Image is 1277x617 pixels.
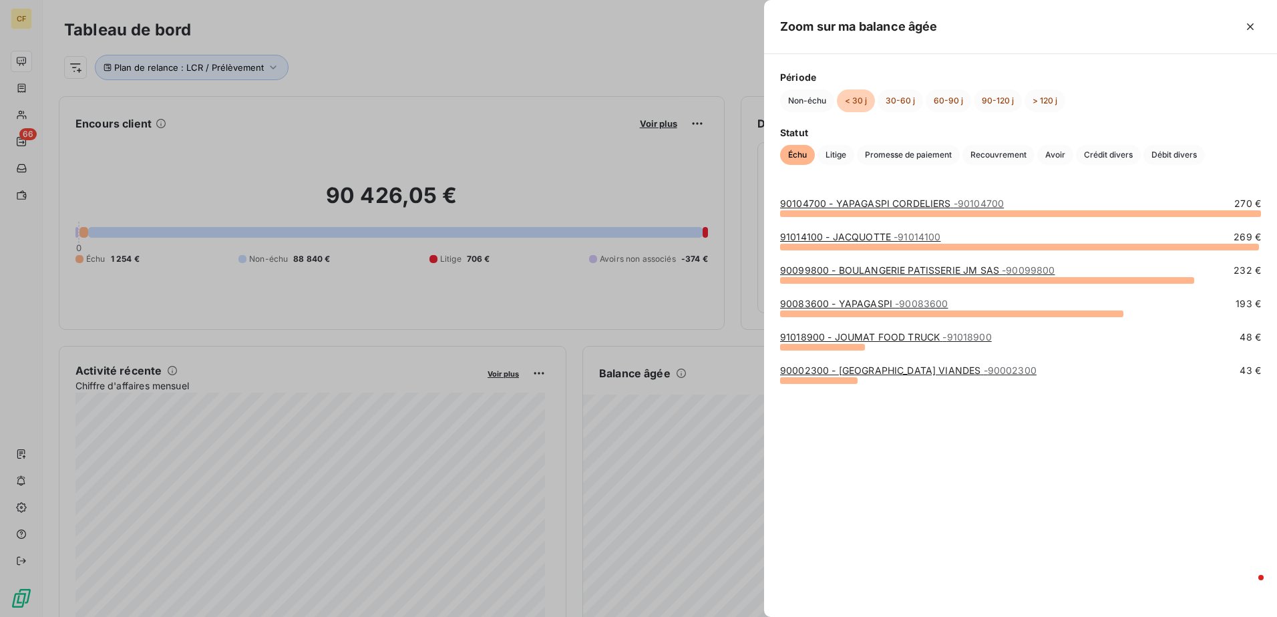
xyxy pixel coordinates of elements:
span: Période [780,70,1261,84]
button: Promesse de paiement [857,145,960,165]
button: > 120 j [1025,89,1065,112]
button: Recouvrement [962,145,1035,165]
span: 48 € [1240,331,1261,344]
span: 193 € [1236,297,1261,311]
span: 43 € [1240,364,1261,377]
span: - 90002300 [984,365,1037,376]
span: Statut [780,126,1261,140]
button: Échu [780,145,815,165]
button: 60-90 j [926,89,971,112]
button: 30-60 j [878,89,923,112]
span: - 91018900 [942,331,991,343]
a: 90099800 - BOULANGERIE PATISSERIE JM SAS [780,264,1055,276]
button: Débit divers [1143,145,1205,165]
button: Crédit divers [1076,145,1141,165]
iframe: Intercom live chat [1232,572,1264,604]
a: 90002300 - [GEOGRAPHIC_DATA] VIANDES [780,365,1037,376]
span: 232 € [1234,264,1261,277]
button: Litige [817,145,854,165]
a: 91018900 - JOUMAT FOOD TRUCK [780,331,992,343]
span: - 90083600 [895,298,948,309]
span: 269 € [1234,230,1261,244]
button: Avoir [1037,145,1073,165]
button: < 30 j [837,89,875,112]
span: - 90104700 [954,198,1004,209]
button: 90-120 j [974,89,1022,112]
span: 270 € [1234,197,1261,210]
a: 91014100 - JACQUOTTE [780,231,941,242]
h5: Zoom sur ma balance âgée [780,17,938,36]
span: - 91014100 [894,231,940,242]
a: 90104700 - YAPAGASPI CORDELIERS [780,198,1004,209]
span: - 90099800 [1002,264,1055,276]
button: Non-échu [780,89,834,112]
a: 90083600 - YAPAGASPI [780,298,948,309]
